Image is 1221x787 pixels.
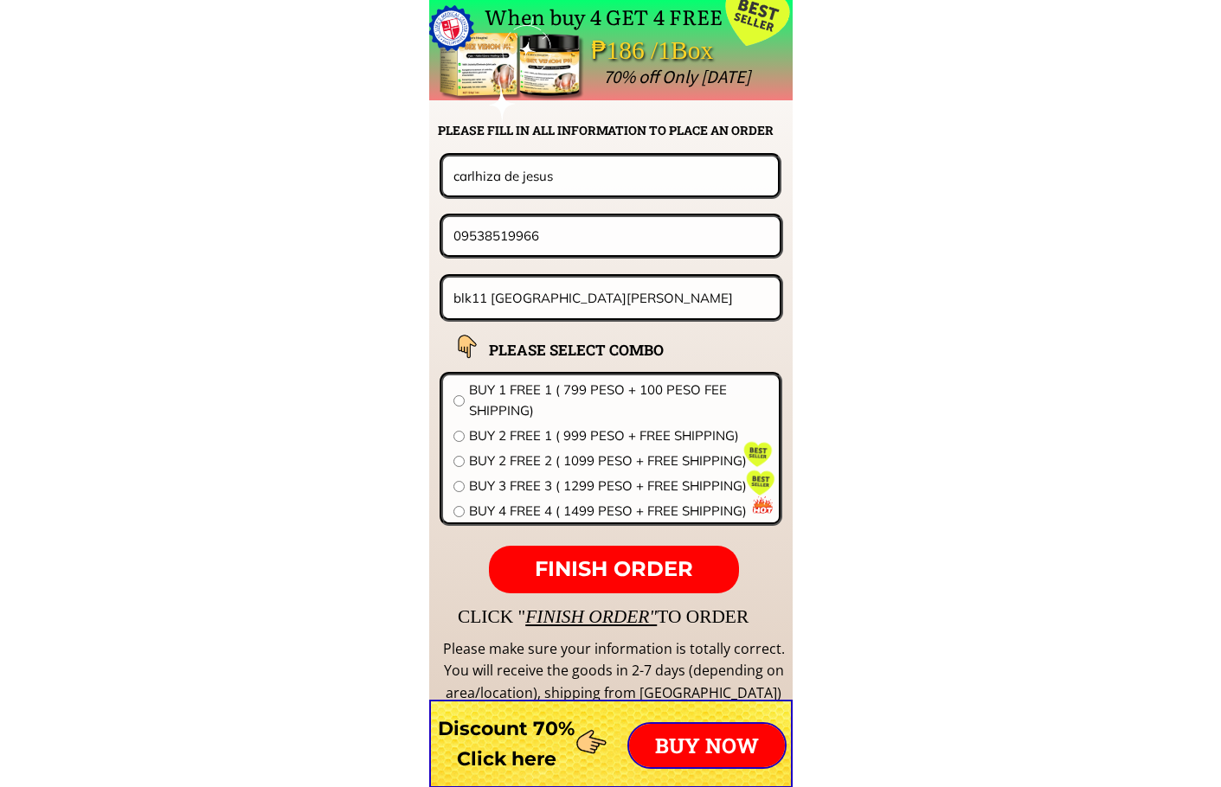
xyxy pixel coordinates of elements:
[469,476,768,496] span: BUY 3 FREE 3 ( 1299 PESO + FREE SHIPPING)
[469,451,768,471] span: BUY 2 FREE 2 ( 1099 PESO + FREE SHIPPING)
[449,217,774,254] input: Phone number
[440,638,787,705] div: Please make sure your information is totally correct. You will receive the goods in 2-7 days (dep...
[429,713,584,774] h3: Discount 70% Click here
[525,606,657,627] span: FINISH ORDER"
[449,157,772,195] input: Your name
[489,338,707,362] h2: PLEASE SELECT COMBO
[535,556,693,581] span: FINISH ORDER
[591,30,762,71] div: ₱186 /1Box
[449,278,774,318] input: Address
[469,425,768,446] span: BUY 2 FREE 1 ( 999 PESO + FREE SHIPPING)
[438,121,791,140] h2: PLEASE FILL IN ALL INFORMATION TO PLACE AN ORDER
[629,724,785,767] p: BUY NOW
[469,501,768,521] span: BUY 4 FREE 4 ( 1499 PESO + FREE SHIPPING)
[469,380,768,421] span: BUY 1 FREE 1 ( 799 PESO + 100 PESO FEE SHIPPING)
[603,62,1137,92] div: 70% off Only [DATE]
